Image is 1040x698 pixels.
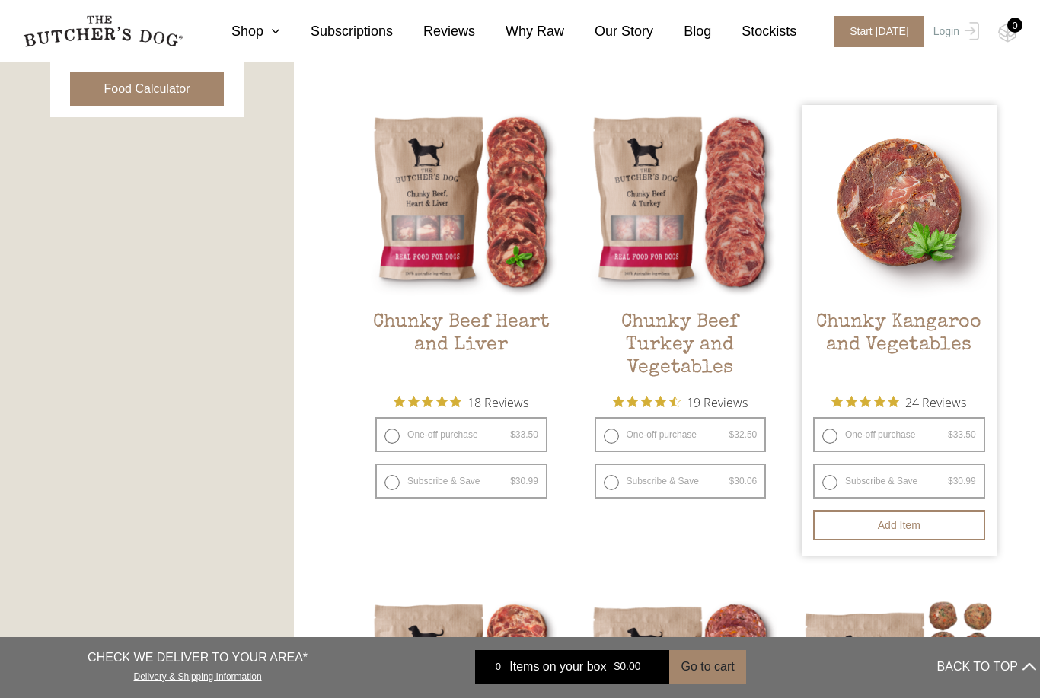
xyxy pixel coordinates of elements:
a: Reviews [393,21,475,42]
button: Rated 4.8 out of 5 stars from 24 reviews. Jump to reviews. [831,390,966,413]
button: Add item [813,510,985,540]
bdi: 30.99 [948,476,976,486]
bdi: 32.50 [729,429,758,440]
h2: Chunky Beef Heart and Liver [364,311,559,383]
span: $ [948,476,953,486]
a: Chunky Kangaroo and Vegetables [802,105,997,384]
button: BACK TO TOP [937,649,1036,685]
span: 18 Reviews [467,390,528,413]
a: Delivery & Shipping Information [134,668,262,682]
div: 0 [1007,18,1022,33]
h2: Chunky Beef Turkey and Vegetables [583,311,778,383]
span: $ [948,429,953,440]
span: Items on your box [509,658,606,676]
a: Start [DATE] [819,16,930,47]
a: Chunky Beef Turkey and VegetablesChunky Beef Turkey and Vegetables [583,105,778,384]
a: Our Story [564,21,653,42]
label: One-off purchase [595,417,767,452]
a: Subscriptions [280,21,393,42]
a: Stockists [711,21,796,42]
bdi: 30.06 [729,476,758,486]
div: 0 [487,659,509,674]
bdi: 33.50 [510,429,538,440]
span: 19 Reviews [687,390,748,413]
label: Subscribe & Save [813,464,985,499]
span: $ [510,429,515,440]
p: CHECK WE DELIVER TO YOUR AREA* [88,649,308,667]
span: $ [510,476,515,486]
bdi: 33.50 [948,429,976,440]
h2: Chunky Kangaroo and Vegetables [802,311,997,383]
label: One-off purchase [813,417,985,452]
a: Login [930,16,979,47]
bdi: 30.99 [510,476,538,486]
span: $ [729,429,735,440]
label: One-off purchase [375,417,547,452]
a: 0 Items on your box $0.00 [475,650,669,684]
span: Start [DATE] [834,16,924,47]
img: Chunky Beef Heart and Liver [364,105,559,300]
button: Rated 4.9 out of 5 stars from 18 reviews. Jump to reviews. [394,390,528,413]
span: 24 Reviews [905,390,966,413]
a: Chunky Beef Heart and LiverChunky Beef Heart and Liver [364,105,559,384]
label: Subscribe & Save [375,464,547,499]
span: $ [729,476,735,486]
a: Shop [201,21,280,42]
a: Why Raw [475,21,564,42]
span: $ [614,661,620,673]
button: Rated 4.7 out of 5 stars from 19 reviews. Jump to reviews. [613,390,748,413]
button: Go to cart [669,650,745,684]
img: Chunky Beef Turkey and Vegetables [583,105,778,300]
img: TBD_Cart-Empty.png [998,23,1017,43]
bdi: 0.00 [614,661,640,673]
button: Food Calculator [70,72,225,106]
a: Blog [653,21,711,42]
label: Subscribe & Save [595,464,767,499]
